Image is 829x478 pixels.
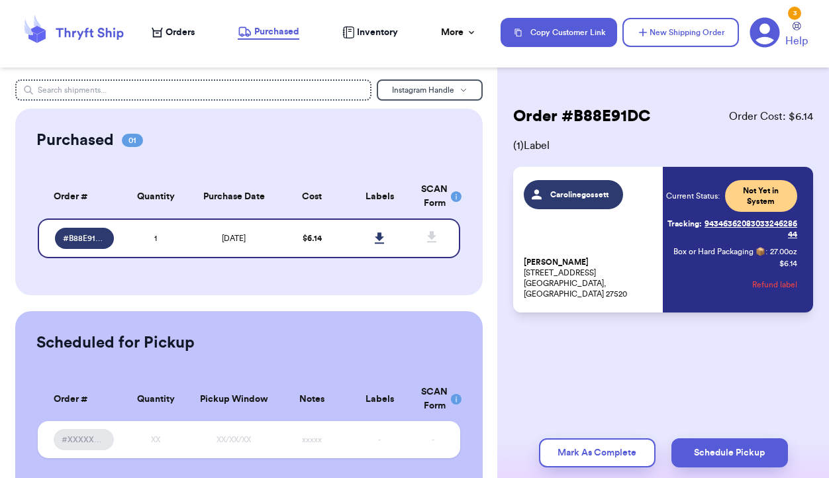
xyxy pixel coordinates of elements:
[154,234,157,242] span: 1
[278,175,346,218] th: Cost
[622,18,739,47] button: New Shipping Order
[302,436,322,444] span: xxxxx
[378,436,381,444] span: -
[729,109,813,124] span: Order Cost: $ 6.14
[788,7,801,20] div: 3
[667,218,702,229] span: Tracking:
[513,138,813,154] span: ( 1 ) Label
[392,86,454,94] span: Instagram Handle
[524,258,589,267] span: [PERSON_NAME]
[38,175,122,218] th: Order #
[122,134,143,147] span: 01
[539,438,656,467] button: Mark As Complete
[342,26,398,39] a: Inventory
[673,248,765,256] span: Box or Hard Packaging 📦
[278,377,346,421] th: Notes
[785,22,808,49] a: Help
[666,191,720,201] span: Current Status:
[421,385,444,413] div: SCAN Form
[432,436,434,444] span: -
[501,18,617,47] button: Copy Customer Link
[377,79,483,101] button: Instagram Handle
[346,377,413,421] th: Labels
[122,377,189,421] th: Quantity
[750,17,780,48] a: 3
[524,257,655,299] p: [STREET_ADDRESS] [GEOGRAPHIC_DATA], [GEOGRAPHIC_DATA] 27520
[36,332,195,354] h2: Scheduled for Pickup
[189,175,278,218] th: Purchase Date
[63,233,107,244] span: # B88E91DC
[752,270,797,299] button: Refund label
[189,377,278,421] th: Pickup Window
[152,26,195,39] a: Orders
[671,438,788,467] button: Schedule Pickup
[166,26,195,39] span: Orders
[122,175,189,218] th: Quantity
[346,175,413,218] th: Labels
[765,246,767,257] span: :
[36,130,114,151] h2: Purchased
[217,436,251,444] span: XX/XX/XX
[421,183,444,211] div: SCAN Form
[151,436,160,444] span: XX
[254,25,299,38] span: Purchased
[770,246,797,257] span: 27.00 oz
[238,25,299,40] a: Purchased
[38,377,122,421] th: Order #
[357,26,398,39] span: Inventory
[441,26,477,39] div: More
[785,33,808,49] span: Help
[62,434,107,445] span: #XXXXXXXX
[15,79,371,101] input: Search shipments...
[779,258,797,269] p: $ 6.14
[666,213,797,245] a: Tracking:9434636208303324628644
[733,185,789,207] span: Not Yet in System
[513,106,651,127] h2: Order # B88E91DC
[548,189,611,200] span: Carolinegossett
[222,234,246,242] span: [DATE]
[303,234,322,242] span: $ 6.14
